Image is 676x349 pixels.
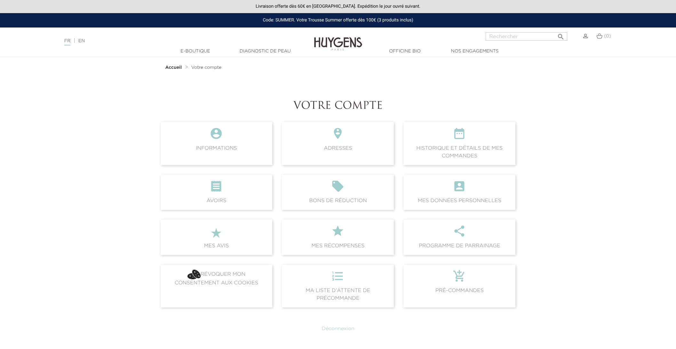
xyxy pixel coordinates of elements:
span: Informations [161,122,273,165]
a: format_list_numberedMa liste d'attente de précommande [277,265,399,307]
i:  [409,225,510,242]
img: Huygens [314,27,362,52]
div: | [61,37,277,45]
i:  [557,31,565,39]
span: Révoquer mon consentement aux cookies [161,265,273,307]
i:  [287,225,389,242]
a: E-Boutique [163,48,227,55]
i:  [287,180,389,197]
a: Votre compte [191,65,222,70]
button:  [555,30,567,39]
a: Révoquer mon consentement aux cookies [156,265,277,307]
a: Mes récompenses [277,219,399,255]
a: Diagnostic de peau [233,48,297,55]
span: Adresses [282,122,394,165]
a: account_boxMes données personnelles [399,175,520,210]
i: format_list_numbered [287,270,389,287]
a: Informations [156,122,277,165]
img: account_button_icon_17.png [187,270,201,279]
a: Officine Bio [373,48,437,55]
span: Historique et détails de mes commandes [403,122,515,165]
a: ★Mes avis [156,219,277,255]
a: Accueil [165,65,183,70]
a: Déconnexion [322,326,354,331]
i:  [409,127,510,144]
i:  [287,127,389,144]
span: Ma liste d'attente de précommande [282,265,394,307]
i:  [166,180,267,197]
span: Mes données personnelles [403,175,515,210]
span: Mes récompenses [282,219,394,255]
a: Avoirs [156,175,277,210]
a: EN [78,39,85,43]
a: Nos engagements [443,48,507,55]
span: (0) [604,34,611,38]
a: Programme de parrainage [399,219,520,255]
i: account_box [409,180,510,197]
span: Mes avis [161,219,273,255]
span: Bons de réduction [282,175,394,210]
i: add_shopping_cart [409,270,510,287]
span: Avoirs [161,175,273,210]
strong: Accueil [165,65,182,70]
span: Pré-commandes [403,265,515,307]
span: Programme de parrainage [403,219,515,255]
a: Historique et détails de mes commandes [399,122,520,165]
input: Rechercher [486,32,567,41]
a: FR [64,39,70,45]
h1: Votre compte [161,100,516,112]
a: add_shopping_cartPré-commandes [399,265,520,307]
i: ★ [166,225,267,242]
i:  [166,127,267,144]
a: Bons de réduction [277,175,399,210]
a: Adresses [277,122,399,165]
